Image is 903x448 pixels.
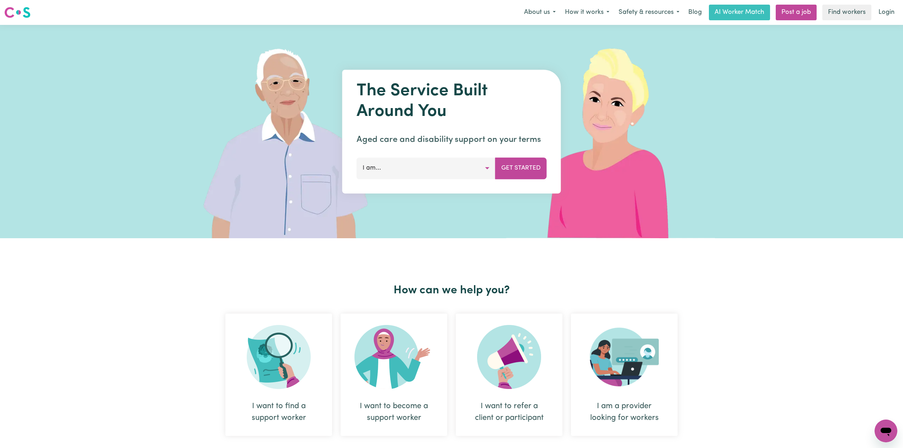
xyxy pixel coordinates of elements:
a: Login [874,5,899,20]
img: Become Worker [354,325,433,389]
p: Aged care and disability support on your terms [357,133,547,146]
div: I want to become a support worker [341,314,447,436]
a: Find workers [822,5,871,20]
div: I am a provider looking for workers [588,400,661,424]
a: Careseekers logo [4,4,31,21]
img: Careseekers logo [4,6,31,19]
button: How it works [560,5,614,20]
div: I want to find a support worker [225,314,332,436]
div: I want to refer a client or participant [456,314,562,436]
div: I am a provider looking for workers [571,314,678,436]
a: Post a job [776,5,817,20]
img: Refer [477,325,541,389]
div: I want to become a support worker [358,400,430,424]
a: Blog [684,5,706,20]
img: Search [247,325,311,389]
button: I am... [357,158,496,179]
a: AI Worker Match [709,5,770,20]
button: Safety & resources [614,5,684,20]
button: About us [519,5,560,20]
div: I want to find a support worker [242,400,315,424]
h2: How can we help you? [221,284,682,297]
img: Provider [590,325,659,389]
h1: The Service Built Around You [357,81,547,122]
button: Get Started [495,158,547,179]
iframe: Button to launch messaging window [875,420,897,442]
div: I want to refer a client or participant [473,400,545,424]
